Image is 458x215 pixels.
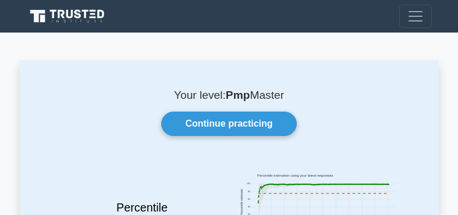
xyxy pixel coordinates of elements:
b: Pmp [226,89,250,101]
p: Your level: Master [48,88,411,102]
text: Percentile estimation using your latest responses [257,174,333,177]
button: Toggle navigation [399,5,432,28]
a: Continue practicing [161,112,296,136]
text: 80 [247,191,250,193]
text: 40 [247,206,250,208]
text: 60 [247,198,250,200]
text: Percentile [116,201,168,214]
text: 100 [246,182,250,185]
